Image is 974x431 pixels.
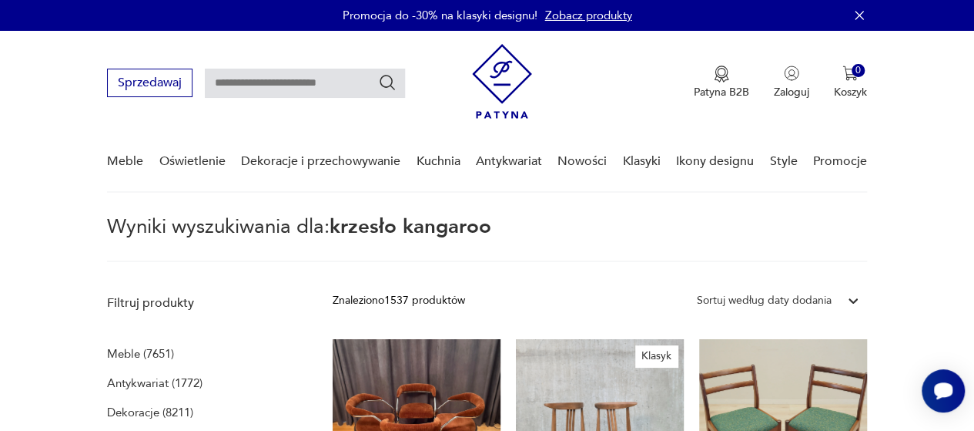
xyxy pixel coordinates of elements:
button: Sprzedawaj [107,69,192,97]
a: Antykwariat (1772) [107,372,202,394]
a: Promocje [813,132,867,191]
div: Sortuj według daty dodania [697,292,832,309]
a: Kuchnia [416,132,460,191]
a: Ikona medaluPatyna B2B [694,66,749,99]
p: Wyniki wyszukiwania dla: [107,217,867,262]
a: Dekoracje (8211) [107,402,193,423]
a: Meble [107,132,143,191]
a: Antykwariat [476,132,542,191]
button: Patyna B2B [694,66,749,99]
a: Ikony designu [676,132,754,191]
img: Ikona koszyka [842,66,858,81]
button: Zaloguj [774,66,809,99]
img: Ikonka użytkownika [784,66,799,81]
iframe: Smartsupp widget button [922,369,965,412]
a: Meble (7651) [107,343,174,365]
img: Patyna - sklep z meblami i dekoracjami vintage [472,44,532,119]
a: Style [769,132,797,191]
p: Koszyk [834,85,867,99]
a: Dekoracje i przechowywanie [241,132,400,191]
a: Zobacz produkty [545,8,632,23]
a: Oświetlenie [159,132,226,191]
a: Klasyki [623,132,661,191]
p: Promocja do -30% na klasyki designu! [343,8,537,23]
a: Sprzedawaj [107,79,192,89]
button: 0Koszyk [834,66,867,99]
div: Znaleziono 1537 produktów [333,292,465,309]
button: Szukaj [378,73,397,92]
p: Zaloguj [774,85,809,99]
img: Ikona medalu [714,66,729,82]
p: Patyna B2B [694,85,749,99]
a: Nowości [557,132,607,191]
span: krzesło kangaroo [330,213,491,241]
p: Filtruj produkty [107,295,296,311]
div: 0 [852,64,865,77]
